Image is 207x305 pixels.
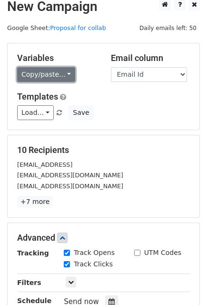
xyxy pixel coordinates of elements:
a: Templates [17,91,58,102]
h5: Email column [111,53,190,63]
label: UTM Codes [144,248,181,258]
small: [EMAIL_ADDRESS] [17,161,72,168]
a: Load... [17,105,54,120]
a: Proposal for collab [50,24,106,31]
h5: 10 Recipients [17,145,190,155]
button: Save [69,105,93,120]
small: Google Sheet: [7,24,106,31]
span: Daily emails left: 50 [136,23,200,33]
strong: Tracking [17,249,49,257]
iframe: Chat Widget [159,259,207,305]
a: Daily emails left: 50 [136,24,200,31]
small: [EMAIL_ADDRESS][DOMAIN_NAME] [17,183,123,190]
a: Copy/paste... [17,67,75,82]
h5: Variables [17,53,97,63]
small: [EMAIL_ADDRESS][DOMAIN_NAME] [17,172,123,179]
label: Track Opens [74,248,115,258]
strong: Filters [17,279,41,286]
label: Track Clicks [74,259,113,269]
strong: Schedule [17,297,51,305]
a: +7 more [17,196,53,208]
h5: Advanced [17,233,190,243]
